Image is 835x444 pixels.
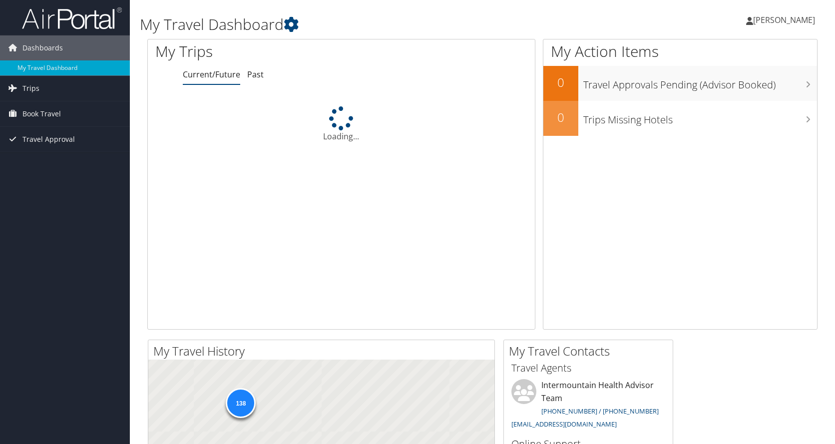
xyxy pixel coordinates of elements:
h3: Travel Agents [511,361,665,375]
div: 138 [226,388,256,418]
span: [PERSON_NAME] [753,14,815,25]
a: [PERSON_NAME] [746,5,825,35]
div: Loading... [148,106,535,142]
h1: My Travel Dashboard [140,14,597,35]
span: Dashboards [22,35,63,60]
h3: Trips Missing Hotels [583,108,817,127]
a: 0Trips Missing Hotels [543,101,817,136]
h3: Travel Approvals Pending (Advisor Booked) [583,73,817,92]
img: airportal-logo.png [22,6,122,30]
h2: My Travel History [153,343,494,360]
a: Past [247,69,264,80]
h1: My Action Items [543,41,817,62]
a: [EMAIL_ADDRESS][DOMAIN_NAME] [511,420,617,429]
h2: 0 [543,74,578,91]
h2: 0 [543,109,578,126]
span: Book Travel [22,101,61,126]
h1: My Trips [155,41,366,62]
li: Intermountain Health Advisor Team [506,379,670,433]
span: Trips [22,76,39,101]
a: 0Travel Approvals Pending (Advisor Booked) [543,66,817,101]
a: [PHONE_NUMBER] / [PHONE_NUMBER] [541,407,659,416]
h2: My Travel Contacts [509,343,673,360]
span: Travel Approval [22,127,75,152]
a: Current/Future [183,69,240,80]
